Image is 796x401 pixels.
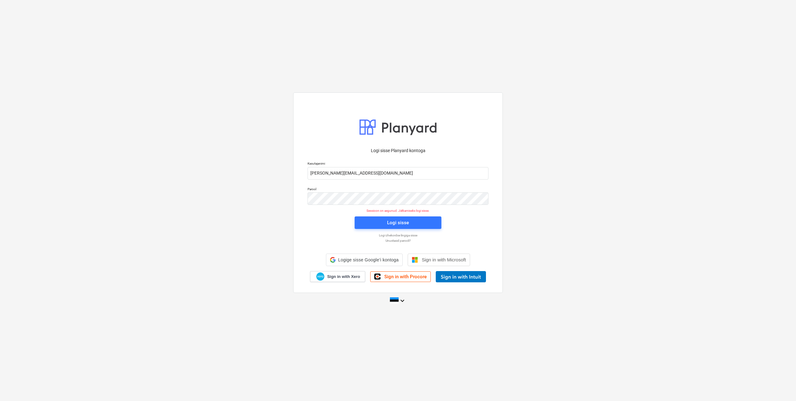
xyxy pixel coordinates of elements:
img: Microsoft logo [412,257,418,263]
button: Logi sisse [355,216,441,229]
a: Sign in with Xero [310,271,366,282]
span: Logige sisse Google’i kontoga [338,257,399,262]
span: Sign in with Xero [327,274,360,280]
div: Logige sisse Google’i kontoga [326,254,403,266]
img: Xero logo [316,272,324,281]
p: Kasutajanimi [308,161,488,167]
a: Logi ühekordse lingiga sisse [304,233,492,237]
i: keyboard_arrow_down [399,297,406,304]
p: Parool [308,187,488,192]
a: Sign in with Procore [370,271,431,282]
input: Kasutajanimi [308,167,488,180]
a: Unustasid parooli? [304,239,492,243]
p: Logi sisse Planyard kontoga [308,147,488,154]
span: Sign in with Microsoft [422,257,466,262]
span: Sign in with Procore [384,274,427,280]
p: Sessioon on aegunud. Jätkamiseks logi sisse. [304,209,492,213]
div: Logi sisse [387,219,409,227]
